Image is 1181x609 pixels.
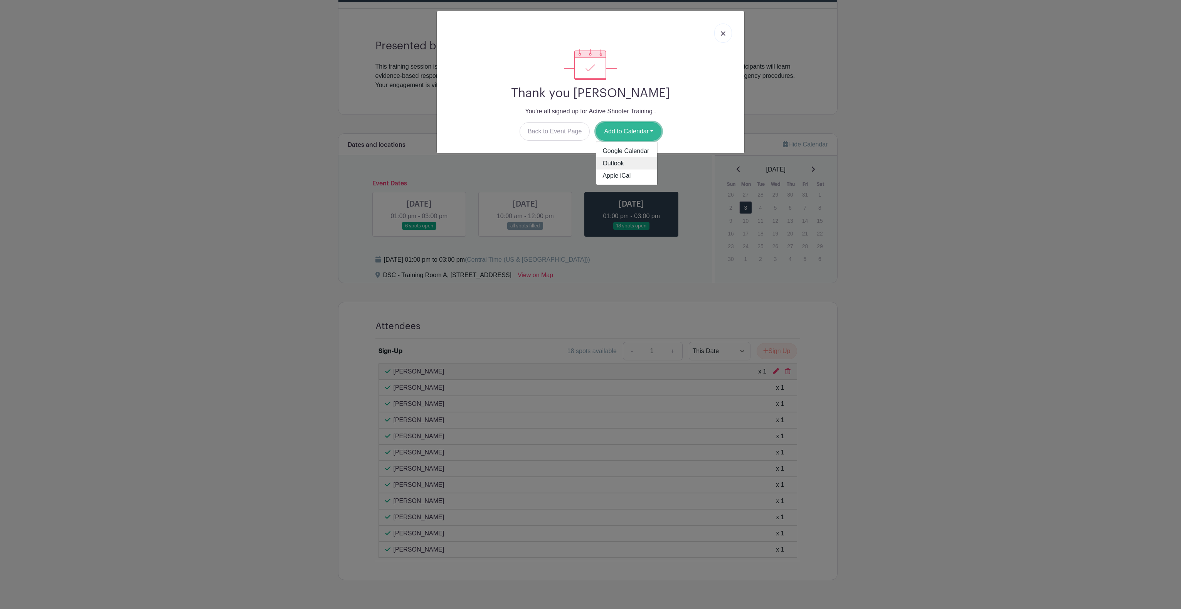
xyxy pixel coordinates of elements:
[596,122,661,141] button: Add to Calendar
[564,49,617,80] img: signup_complete-c468d5dda3e2740ee63a24cb0ba0d3ce5d8a4ecd24259e683200fb1569d990c8.svg
[520,122,590,141] a: Back to Event Page
[721,31,725,36] img: close_button-5f87c8562297e5c2d7936805f587ecaba9071eb48480494691a3f1689db116b3.svg
[596,145,657,157] a: Google Calendar
[443,86,738,101] h2: Thank you [PERSON_NAME]
[596,170,657,182] a: Apple iCal
[443,107,738,116] p: You're all signed up for Active Shooter Training .
[596,157,657,170] a: Outlook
